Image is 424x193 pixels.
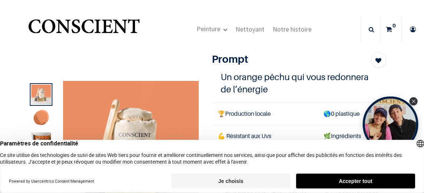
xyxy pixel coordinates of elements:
[218,110,226,117] span: 🏆
[363,96,418,152] div: Tolstoy bubble widget
[197,24,220,33] span: Peinture
[221,71,377,96] h4: Un orange pêchu qui vous redonnera de l’énergie
[236,25,264,33] span: Nettoyant
[363,96,418,152] div: Open Tolstoy widget
[27,15,141,44] a: Logo of Conscient
[391,22,398,29] sup: 0
[324,110,331,117] span: 🌎
[371,53,386,68] button: Add to wishlist
[318,125,386,157] td: Ingrédients naturels
[193,16,231,43] a: Peinture
[324,132,331,140] span: 🌿
[31,133,51,147] img: Product image
[318,102,386,125] td: 0 plastique
[27,15,141,44] img: Conscient
[273,25,312,33] span: Notre histoire
[212,102,318,125] td: Production locale
[31,109,51,128] img: Product image
[31,85,51,104] img: Product image
[363,96,418,152] div: Open Tolstoy
[410,97,418,105] div: Close Tolstoy widget
[218,132,272,140] span: 💪 Résistant aux Uvs
[212,53,360,65] h1: Prompt
[381,16,401,42] a: 0
[376,56,382,65] span: Add to wishlist
[6,6,29,29] button: Open chat widget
